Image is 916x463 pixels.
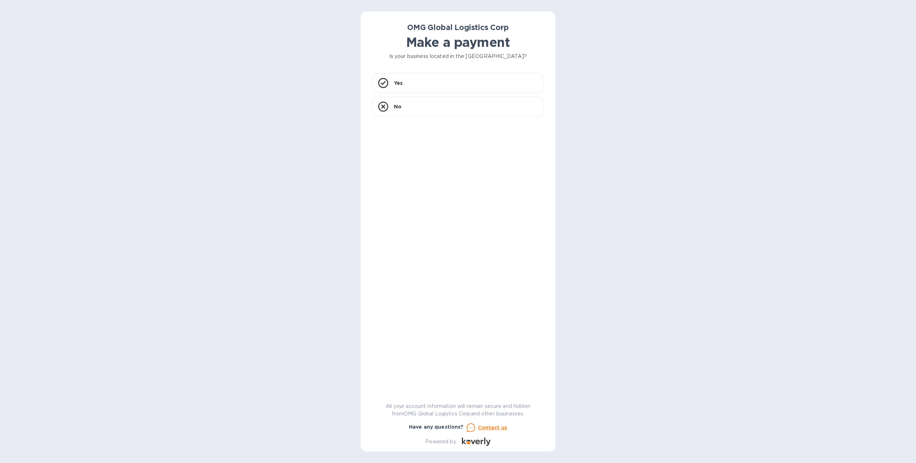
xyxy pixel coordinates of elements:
[394,79,403,87] p: Yes
[478,425,507,430] u: Contact us
[372,35,544,50] h1: Make a payment
[407,23,509,32] b: OMG Global Logistics Corp
[409,424,464,430] b: Have any questions?
[394,103,401,110] p: No
[372,403,544,418] p: All your account information will remain secure and hidden from OMG Global Logistics Corp and oth...
[372,53,544,60] p: Is your business located in the [GEOGRAPHIC_DATA]?
[425,438,456,445] p: Powered by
